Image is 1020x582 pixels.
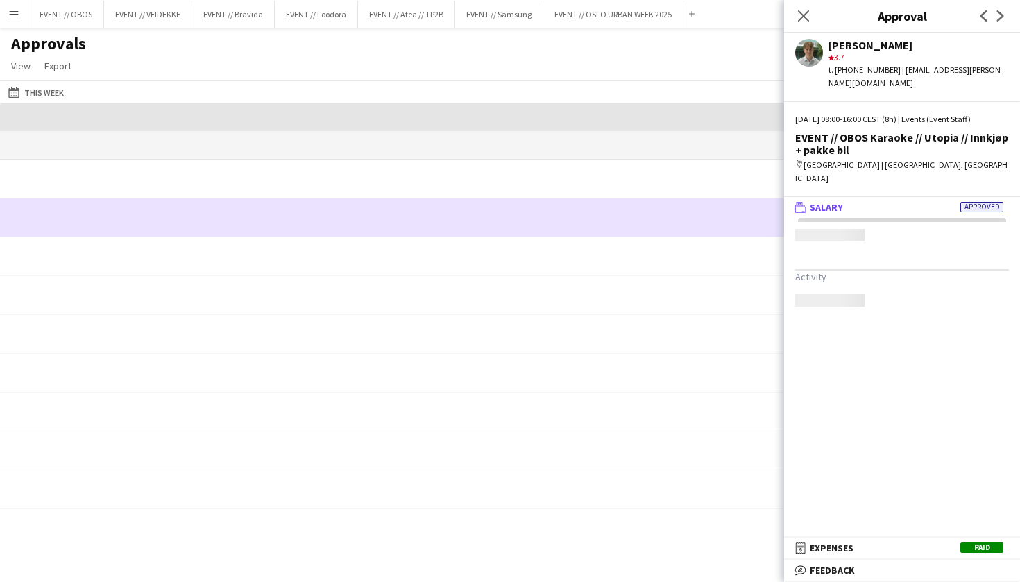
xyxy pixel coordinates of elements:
button: EVENT // Samsung [455,1,543,28]
div: t. [PHONE_NUMBER] | [EMAIL_ADDRESS][PERSON_NAME][DOMAIN_NAME] [828,64,1009,89]
a: View [6,57,36,75]
button: EVENT // OSLO URBAN WEEK 2025 [543,1,683,28]
button: EVENT // VEIDEKKE [104,1,192,28]
mat-expansion-panel-header: ExpensesPaid [784,538,1020,558]
div: [PERSON_NAME] [828,39,1009,51]
div: [DATE] 08:00-16:00 CEST (8h) | Events (Event Staff) [795,113,1009,126]
button: EVENT // Bravida [192,1,275,28]
button: EVENT // OBOS [28,1,104,28]
h3: Activity [795,271,1009,283]
div: [GEOGRAPHIC_DATA] | [GEOGRAPHIC_DATA], [GEOGRAPHIC_DATA] [795,159,1009,184]
h3: Approval [784,7,1020,25]
span: Export [44,60,71,72]
span: Feedback [810,564,855,576]
span: Expenses [810,542,853,554]
div: SalaryApproved [784,218,1020,318]
mat-expansion-panel-header: Feedback [784,560,1020,581]
button: This Week [6,84,67,101]
button: EVENT // Foodora [275,1,358,28]
span: Paid [960,542,1003,553]
span: Salary [810,201,843,214]
div: 3.7 [828,51,1009,64]
button: EVENT // Atea // TP2B [358,1,455,28]
span: View [11,60,31,72]
mat-expansion-panel-header: SalaryApproved [784,197,1020,218]
a: Export [39,57,77,75]
span: Approved [960,202,1003,212]
div: EVENT // OBOS Karaoke // Utopia // Innkjøp + pakke bil [795,131,1009,156]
